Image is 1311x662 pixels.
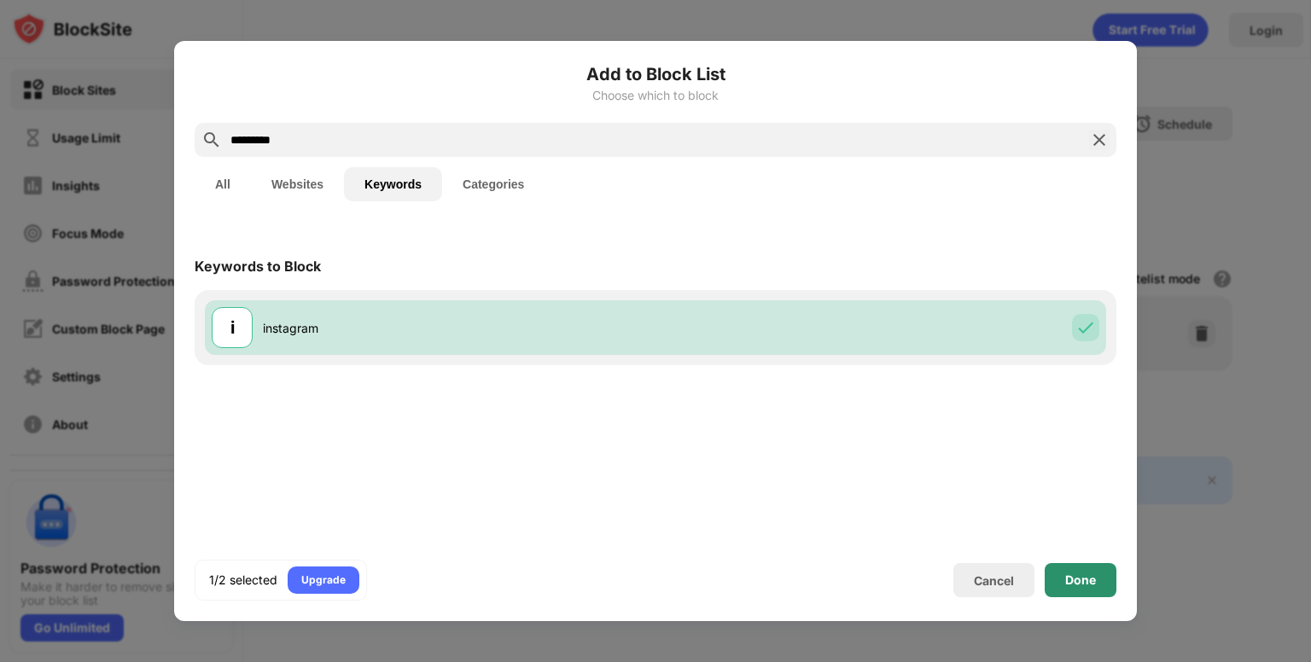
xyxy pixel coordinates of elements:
[195,167,251,201] button: All
[344,167,442,201] button: Keywords
[263,319,655,337] div: instagram
[195,89,1116,102] div: Choose which to block
[201,130,222,150] img: search.svg
[209,572,277,589] div: 1/2 selected
[974,573,1014,588] div: Cancel
[442,167,545,201] button: Categories
[195,61,1116,87] h6: Add to Block List
[1065,573,1096,587] div: Done
[195,258,321,275] div: Keywords to Block
[1089,130,1110,150] img: search-close
[230,315,235,340] div: i
[251,167,344,201] button: Websites
[301,572,346,589] div: Upgrade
